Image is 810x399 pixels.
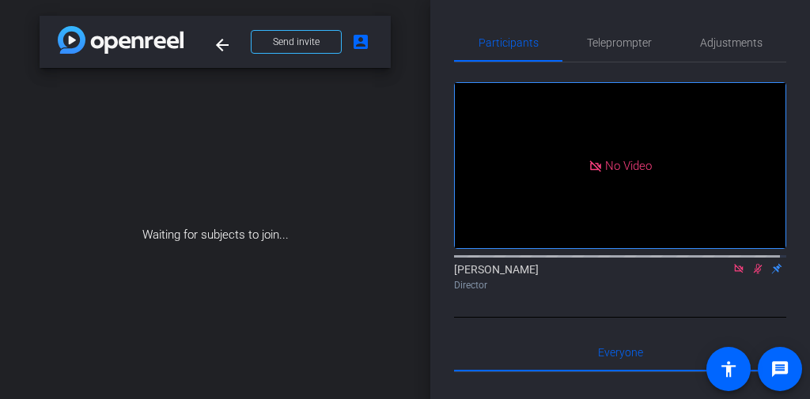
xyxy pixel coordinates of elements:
div: [PERSON_NAME] [454,262,786,292]
span: Send invite [273,36,320,48]
span: Participants [479,37,539,48]
div: Director [454,278,786,292]
mat-icon: grid_on [389,32,408,51]
mat-icon: accessibility [719,359,738,378]
img: app-logo [58,26,184,54]
mat-icon: arrow_back [213,36,232,55]
button: Send invite [251,30,342,54]
mat-icon: message [770,359,789,378]
mat-icon: account_box [351,32,370,51]
span: Teleprompter [587,37,652,48]
span: No Video [605,158,652,172]
span: Adjustments [700,37,763,48]
span: Everyone [598,347,643,358]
